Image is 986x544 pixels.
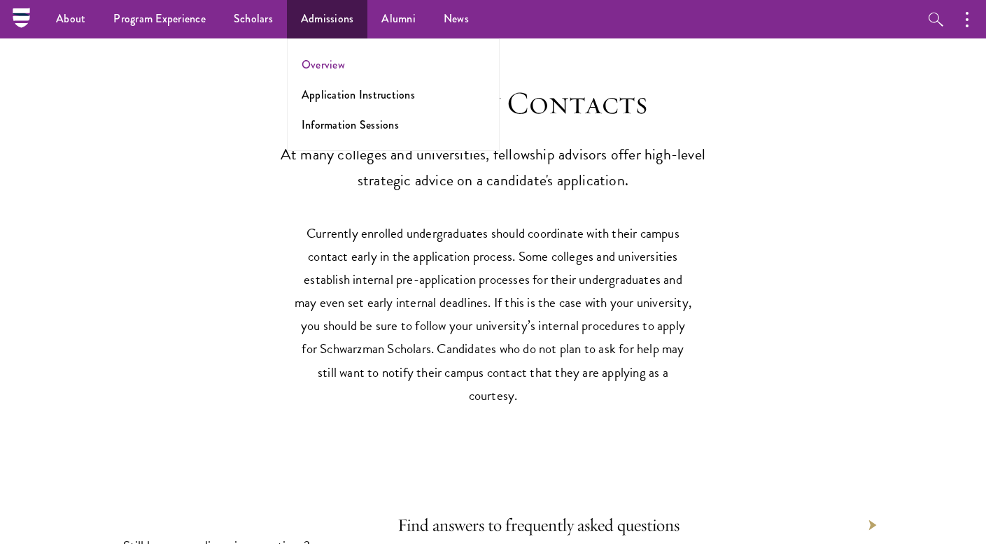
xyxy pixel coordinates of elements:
[276,142,710,194] p: At many colleges and universities, fellowship advisors offer high-level strategic advice on a can...
[302,117,399,133] a: Information Sessions
[276,84,710,123] h3: University Contacts
[302,57,345,73] a: Overview
[302,87,415,103] a: Application Instructions
[294,222,693,406] p: Currently enrolled undergraduates should coordinate with their campus contact early in the applic...
[397,514,679,536] a: Find answers to frequently asked questions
